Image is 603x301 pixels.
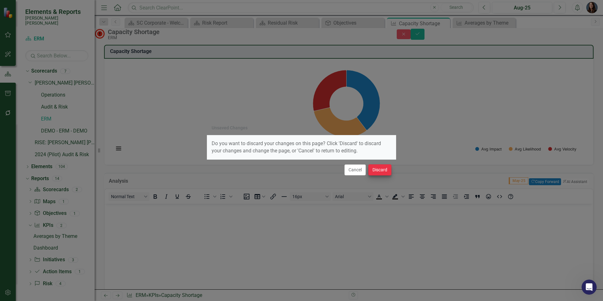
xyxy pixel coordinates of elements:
button: Discard [368,164,391,175]
button: go back [4,3,16,15]
div: Unsaved Changes [212,126,248,130]
div: Close [202,3,213,14]
button: Cancel [344,164,366,175]
div: Do you want to discard your changes on this page? Click 'Discard' to discard your changes and cha... [207,135,396,159]
iframe: Intercom live chat [582,280,597,295]
button: Collapse window [190,3,202,15]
